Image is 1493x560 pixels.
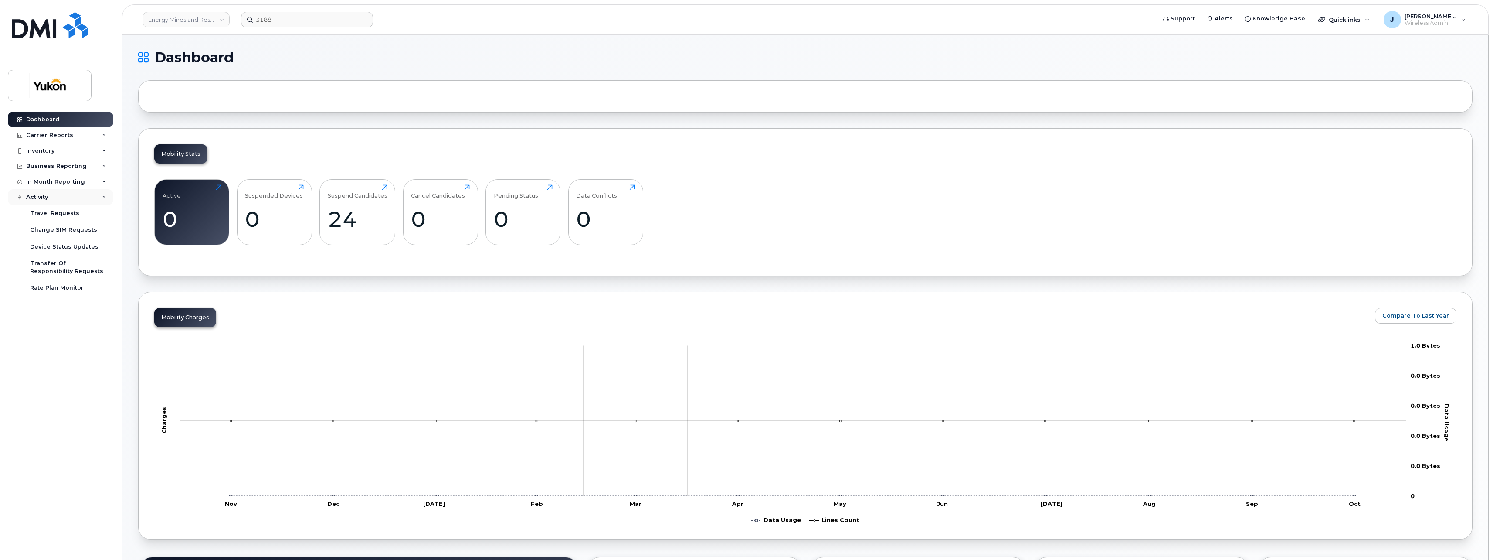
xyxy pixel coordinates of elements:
[245,206,304,232] div: 0
[576,184,635,240] a: Data Conflicts0
[630,500,641,507] tspan: Mar
[1246,500,1258,507] tspan: Sep
[411,184,470,240] a: Cancel Candidates0
[160,407,167,434] tspan: Charges
[1411,402,1440,409] tspan: 0.0 Bytes
[1349,500,1361,507] tspan: Oct
[809,512,859,529] g: Lines Count
[163,184,221,240] a: Active0
[531,500,543,507] tspan: Feb
[576,184,617,199] div: Data Conflicts
[328,206,387,232] div: 24
[834,500,846,507] tspan: May
[732,500,743,507] tspan: Apr
[163,206,221,232] div: 0
[163,184,181,199] div: Active
[411,184,465,199] div: Cancel Candidates
[225,500,237,507] tspan: Nov
[1411,342,1440,349] tspan: 1.0 Bytes
[1143,500,1156,507] tspan: Aug
[937,500,948,507] tspan: Jun
[328,184,387,240] a: Suspend Candidates24
[494,206,553,232] div: 0
[576,206,635,232] div: 0
[327,500,340,507] tspan: Dec
[1411,492,1415,499] tspan: 0
[155,51,234,64] span: Dashboard
[1382,311,1449,320] span: Compare To Last Year
[1041,500,1062,507] tspan: [DATE]
[1375,308,1456,324] button: Compare To Last Year
[751,512,801,529] g: Data Usage
[423,500,445,507] tspan: [DATE]
[1443,404,1450,441] tspan: Data Usage
[411,206,470,232] div: 0
[1411,372,1440,379] tspan: 0.0 Bytes
[494,184,538,199] div: Pending Status
[1411,432,1440,439] tspan: 0.0 Bytes
[245,184,303,199] div: Suspended Devices
[245,184,304,240] a: Suspended Devices0
[328,184,387,199] div: Suspend Candidates
[494,184,553,240] a: Pending Status0
[1411,462,1440,469] tspan: 0.0 Bytes
[751,512,859,529] g: Legend
[160,342,1451,529] g: Chart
